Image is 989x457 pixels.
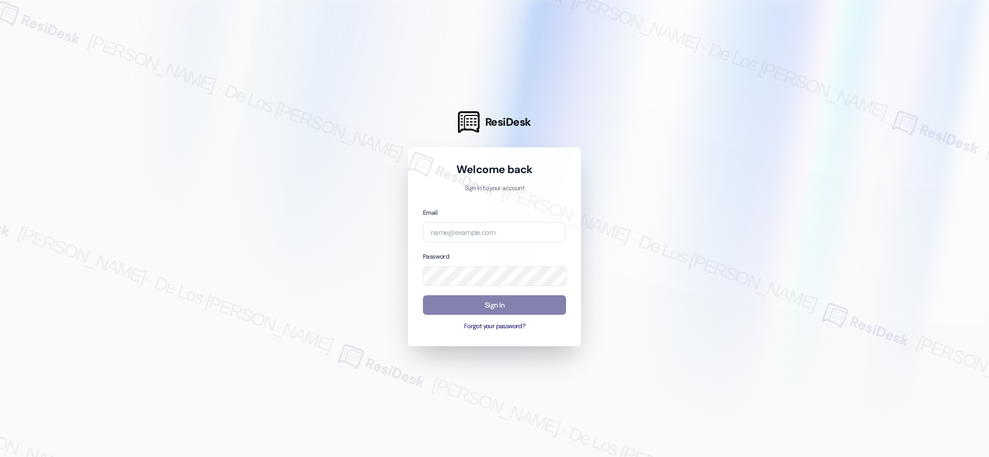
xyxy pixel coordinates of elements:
[423,252,449,261] label: Password
[423,209,437,217] label: Email
[485,115,531,129] span: ResiDesk
[423,162,566,177] h1: Welcome back
[423,322,566,331] button: Forgot your password?
[458,111,480,133] img: ResiDesk Logo
[423,295,566,315] button: Sign In
[423,222,566,242] input: name@example.com
[423,184,566,193] p: Sign in to your account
